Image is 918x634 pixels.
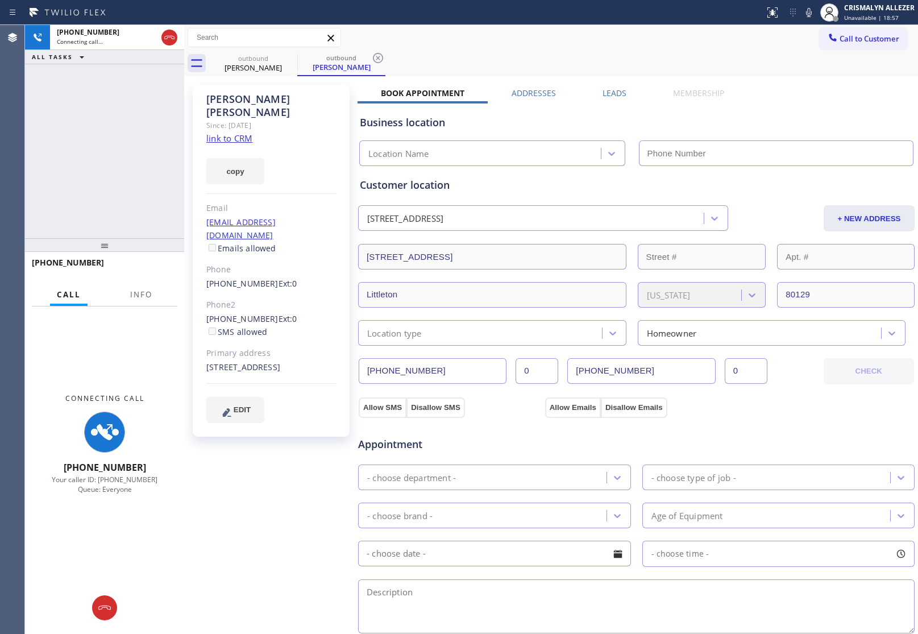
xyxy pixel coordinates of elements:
label: Book Appointment [381,88,464,98]
input: SMS allowed [209,328,216,335]
span: [PHONE_NUMBER] [32,257,104,268]
div: - choose type of job - [651,471,736,484]
input: Phone Number [639,140,914,166]
span: Appointment [358,437,542,452]
div: CRISMALYN ALLEZER [844,3,915,13]
button: + NEW ADDRESS [824,205,915,231]
div: Gary Ray [210,51,296,76]
div: Location type [367,326,422,339]
input: Apt. # [777,244,915,270]
span: Your caller ID: [PHONE_NUMBER] Queue: Everyone [52,475,157,494]
button: Call [50,284,88,306]
div: Business location [360,115,913,130]
span: Info [130,289,152,300]
button: Disallow Emails [601,397,667,418]
span: - choose time - [651,548,709,559]
button: ALL TASKS [25,50,95,64]
a: [EMAIL_ADDRESS][DOMAIN_NAME] [206,217,276,241]
button: CHECK [824,358,915,384]
span: Connecting Call [65,393,144,403]
span: Ext: 0 [279,278,297,289]
button: Disallow SMS [406,397,465,418]
a: [PHONE_NUMBER] [206,313,279,324]
div: [STREET_ADDRESS] [367,212,443,225]
span: Ext: 0 [279,313,297,324]
div: - choose department - [367,471,456,484]
input: Phone Number [359,358,506,384]
div: Phone2 [206,299,337,312]
div: Customer location [360,177,913,193]
input: - choose date - [358,541,631,566]
div: [STREET_ADDRESS] [206,361,337,374]
input: ZIP [777,282,915,308]
label: Addresses [512,88,556,98]
span: EDIT [234,405,251,414]
a: [PHONE_NUMBER] [206,278,279,289]
span: Call to Customer [840,34,899,44]
input: Ext. 2 [725,358,767,384]
button: Call to Customer [820,28,907,49]
div: Since: [DATE] [206,119,337,132]
div: Email [206,202,337,215]
button: Mute [801,5,817,20]
a: link to CRM [206,132,252,144]
label: SMS allowed [206,326,267,337]
div: [PERSON_NAME] [PERSON_NAME] [206,93,337,119]
input: Emails allowed [209,244,216,251]
div: Location Name [368,147,429,160]
input: Street # [638,244,766,270]
button: copy [206,158,264,184]
button: Info [123,284,159,306]
div: outbound [210,54,296,63]
input: Search [188,28,340,47]
button: Allow Emails [545,397,601,418]
span: [PHONE_NUMBER] [57,27,119,37]
label: Emails allowed [206,243,276,254]
button: Hang up [92,595,117,620]
span: ALL TASKS [32,53,73,61]
span: [PHONE_NUMBER] [64,461,146,474]
button: Hang up [161,30,177,45]
button: EDIT [206,397,264,423]
input: Phone Number 2 [567,358,715,384]
label: Leads [603,88,626,98]
div: Gary Ray [298,51,384,75]
input: Address [358,244,626,270]
div: [PERSON_NAME] [298,62,384,72]
div: Age of Equipment [651,509,723,522]
button: Allow SMS [359,397,406,418]
label: Membership [673,88,724,98]
span: Connecting call… [57,38,103,45]
span: Call [57,289,81,300]
span: Unavailable | 18:57 [844,14,899,22]
div: [PERSON_NAME] [210,63,296,73]
input: City [358,282,626,308]
div: Primary address [206,347,337,360]
input: Ext. [516,358,558,384]
div: outbound [298,53,384,62]
div: Homeowner [647,326,697,339]
div: - choose brand - [367,509,433,522]
div: Phone [206,263,337,276]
